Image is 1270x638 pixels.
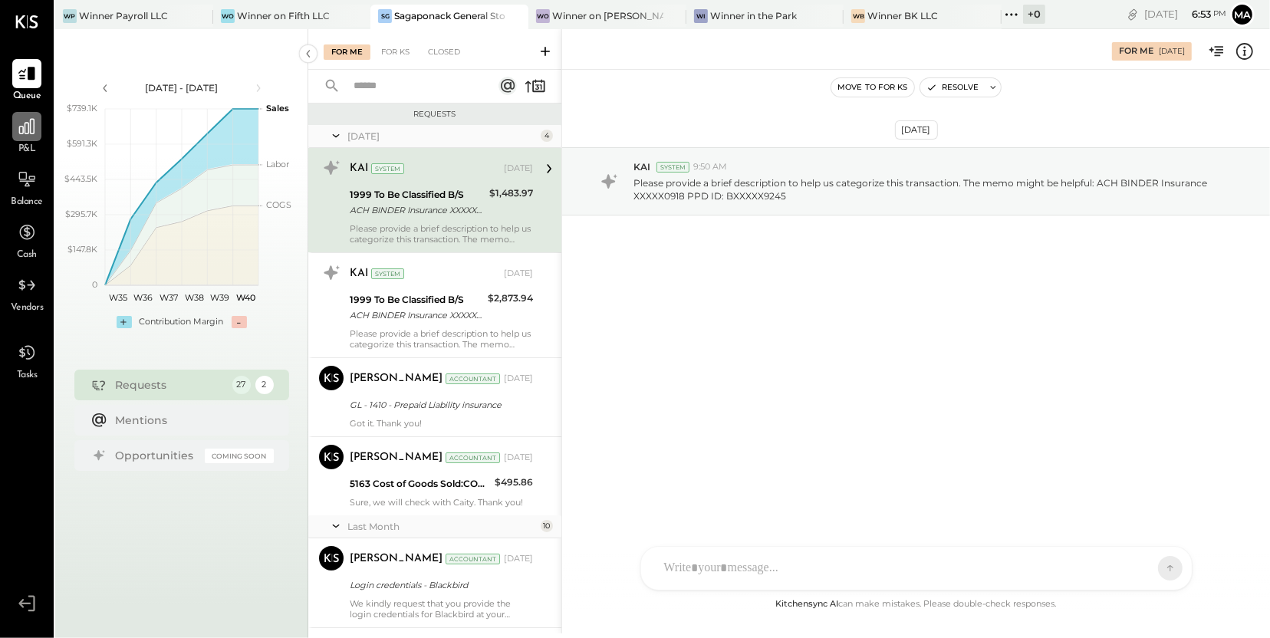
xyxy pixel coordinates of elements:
[64,173,97,184] text: $443.5K
[237,9,330,22] div: Winner on Fifth LLC
[633,176,1226,202] p: Please provide a brief description to help us categorize this transaction. The memo might be help...
[867,9,938,22] div: Winner BK LLC
[11,196,43,209] span: Balance
[536,9,550,23] div: Wo
[232,316,247,328] div: -
[552,9,663,22] div: Winner on [PERSON_NAME]
[324,44,370,60] div: For Me
[504,268,533,280] div: [DATE]
[11,301,44,315] span: Vendors
[710,9,797,22] div: Winner in the Park
[108,292,127,303] text: W35
[316,109,554,120] div: Requests
[541,520,553,532] div: 10
[446,554,500,564] div: Accountant
[656,162,689,173] div: System
[1230,2,1255,27] button: ma
[266,199,291,210] text: COGS
[67,138,97,149] text: $591.3K
[446,452,500,463] div: Accountant
[1,338,53,383] a: Tasks
[116,448,197,463] div: Opportunities
[92,279,97,290] text: 0
[117,316,132,328] div: +
[65,209,97,219] text: $295.7K
[347,520,537,533] div: Last Month
[210,292,229,303] text: W39
[185,292,204,303] text: W38
[350,202,485,218] div: ACH BINDER Insurance XXXXX0918 PPD ID: BXXXXX9245
[140,316,224,328] div: Contribution Margin
[235,292,255,303] text: W40
[350,187,485,202] div: 1999 To Be Classified B/S
[266,103,289,113] text: Sales
[1,165,53,209] a: Balance
[17,369,38,383] span: Tasks
[504,373,533,385] div: [DATE]
[79,9,168,22] div: Winner Payroll LLC
[350,328,533,350] div: Please provide a brief description to help us categorize this transaction. The memo might be help...
[350,292,483,307] div: 1999 To Be Classified B/S
[255,376,274,394] div: 2
[378,9,392,23] div: SG
[350,307,483,323] div: ACH BINDER Insurance XXXXX0918 PPD ID: BXXXXX9245
[350,397,528,413] div: GL - 1410 - Prepaid Liability insurance
[831,78,914,97] button: Move to for ks
[694,9,708,23] div: Wi
[1023,5,1045,24] div: + 0
[1119,45,1153,58] div: For Me
[350,598,533,620] div: We kindly request that you provide the login credentials for Blackbird at your earliest convenien...
[17,248,37,262] span: Cash
[266,159,289,169] text: Labor
[350,551,443,567] div: [PERSON_NAME]
[420,44,468,60] div: Closed
[350,371,443,386] div: [PERSON_NAME]
[371,163,404,174] div: System
[504,163,533,175] div: [DATE]
[920,78,985,97] button: Resolve
[350,577,528,593] div: Login credentials - Blackbird
[221,9,235,23] div: Wo
[1,59,53,104] a: Queue
[116,377,225,393] div: Requests
[350,476,490,492] div: 5163 Cost of Goods Sold:COGS, Beverage:COGS, Coffee Bar
[489,186,533,201] div: $1,483.97
[1144,7,1226,21] div: [DATE]
[504,452,533,464] div: [DATE]
[693,161,727,173] span: 9:50 AM
[67,244,97,255] text: $147.8K
[350,418,533,429] div: Got it. Thank you!
[133,292,153,303] text: W36
[205,449,274,463] div: Coming Soon
[1,112,53,156] a: P&L
[67,103,97,113] text: $739.1K
[350,266,368,281] div: KAI
[1125,6,1140,22] div: copy link
[350,223,533,245] div: Please provide a brief description to help us categorize this transaction. The memo might be help...
[1159,46,1185,57] div: [DATE]
[394,9,505,22] div: Sagaponack General Store
[116,413,266,428] div: Mentions
[347,130,537,143] div: [DATE]
[1,218,53,262] a: Cash
[18,143,36,156] span: P&L
[350,161,368,176] div: KAI
[633,160,650,173] span: KAI
[851,9,865,23] div: WB
[541,130,553,142] div: 4
[373,44,417,60] div: For KS
[895,120,938,140] div: [DATE]
[350,497,533,508] div: Sure, we will check with Caity. Thank you!
[160,292,178,303] text: W37
[13,90,41,104] span: Queue
[232,376,251,394] div: 27
[446,373,500,384] div: Accountant
[504,553,533,565] div: [DATE]
[117,81,247,94] div: [DATE] - [DATE]
[350,450,443,465] div: [PERSON_NAME]
[63,9,77,23] div: WP
[495,475,533,490] div: $495.86
[1,271,53,315] a: Vendors
[371,268,404,279] div: System
[488,291,533,306] div: $2,873.94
